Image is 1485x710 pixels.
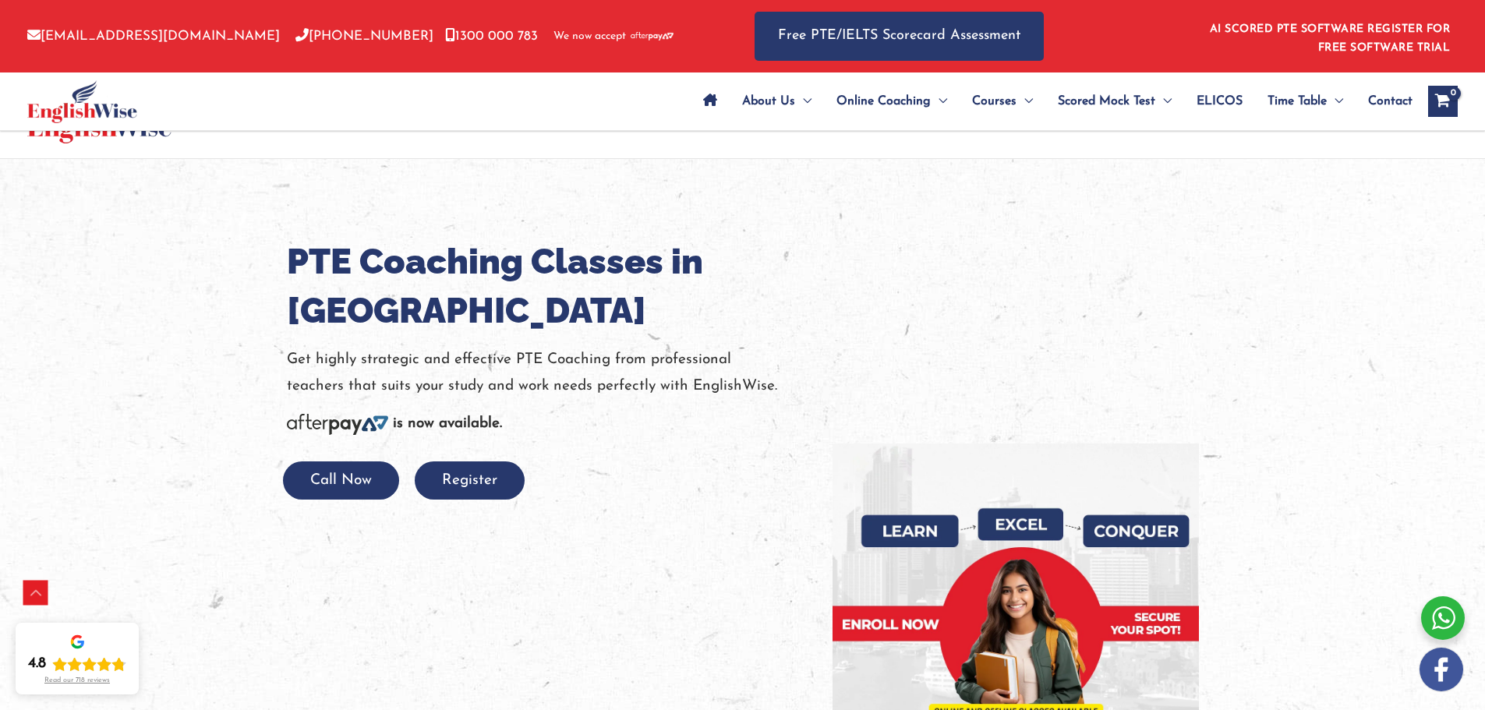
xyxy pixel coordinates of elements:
a: AI SCORED PTE SOFTWARE REGISTER FOR FREE SOFTWARE TRIAL [1210,23,1451,54]
div: Rating: 4.8 out of 5 [28,655,126,673]
a: Call Now [283,473,399,488]
b: is now available. [393,416,502,431]
span: Time Table [1268,74,1327,129]
span: ELICOS [1197,74,1243,129]
span: We now accept [553,29,626,44]
aside: Header Widget 1 [1200,11,1458,62]
img: cropped-ew-logo [27,80,137,123]
span: Menu Toggle [1155,74,1172,129]
a: Contact [1356,74,1413,129]
a: CoursesMenu Toggle [960,74,1045,129]
div: 4.8 [28,655,46,673]
nav: Site Navigation: Main Menu [691,74,1413,129]
div: Read our 718 reviews [44,676,110,685]
span: Menu Toggle [795,74,811,129]
a: [PHONE_NUMBER] [295,30,433,43]
a: 1300 000 783 [445,30,538,43]
a: [EMAIL_ADDRESS][DOMAIN_NAME] [27,30,280,43]
a: ELICOS [1184,74,1255,129]
h1: PTE Coaching Classes in [GEOGRAPHIC_DATA] [287,237,809,335]
img: Afterpay-Logo [287,414,388,435]
a: Online CoachingMenu Toggle [824,74,960,129]
a: View Shopping Cart, empty [1428,86,1458,117]
span: About Us [742,74,795,129]
span: Menu Toggle [931,74,947,129]
p: Get highly strategic and effective PTE Coaching from professional teachers that suits your study ... [287,347,809,399]
span: Scored Mock Test [1058,74,1155,129]
a: About UsMenu Toggle [730,74,824,129]
a: Scored Mock TestMenu Toggle [1045,74,1184,129]
a: Time TableMenu Toggle [1255,74,1356,129]
span: Contact [1368,74,1413,129]
button: Register [415,461,525,500]
span: Menu Toggle [1017,74,1033,129]
a: Free PTE/IELTS Scorecard Assessment [755,12,1044,61]
span: Online Coaching [836,74,931,129]
span: Courses [972,74,1017,129]
img: white-facebook.png [1420,648,1463,691]
img: Afterpay-Logo [631,32,674,41]
button: Call Now [283,461,399,500]
span: Menu Toggle [1327,74,1343,129]
a: Register [415,473,525,488]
